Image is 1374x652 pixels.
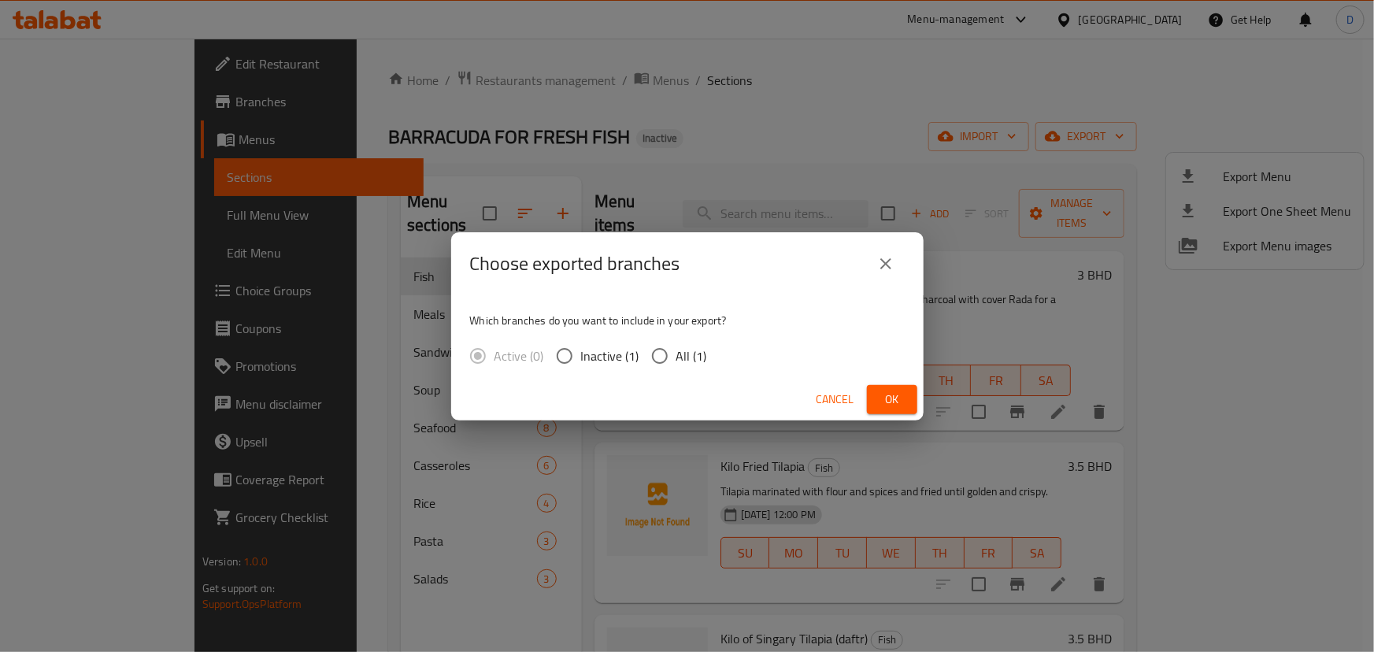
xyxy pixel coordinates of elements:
[867,385,917,414] button: Ok
[676,346,707,365] span: All (1)
[470,313,905,328] p: Which branches do you want to include in your export?
[581,346,639,365] span: Inactive (1)
[817,390,854,409] span: Cancel
[494,346,544,365] span: Active (0)
[880,390,905,409] span: Ok
[867,245,905,283] button: close
[470,251,680,276] h2: Choose exported branches
[810,385,861,414] button: Cancel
